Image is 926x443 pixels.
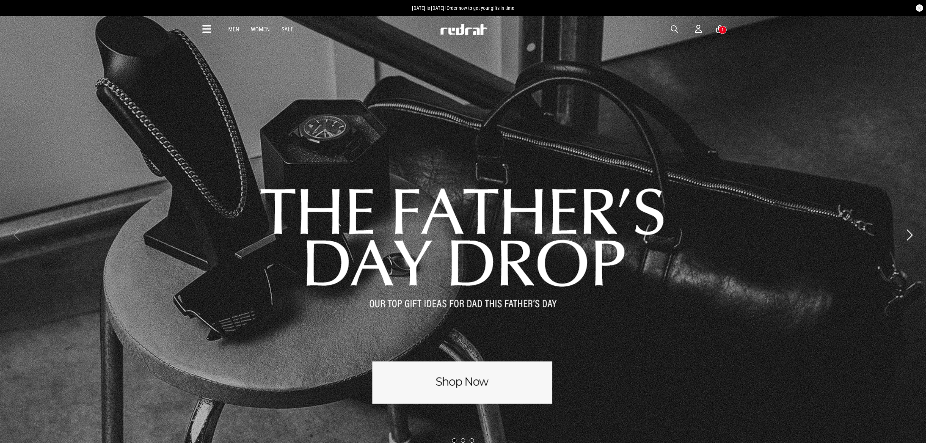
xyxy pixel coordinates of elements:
button: Previous slide [12,227,22,243]
img: Redrat logo [440,24,488,35]
a: 1 [716,26,723,33]
a: Sale [281,26,293,33]
a: Men [228,26,239,33]
a: Women [251,26,270,33]
span: [DATE] is [DATE]! Order now to get your gifts in time [412,5,514,11]
button: Next slide [904,227,914,243]
div: 1 [721,27,724,32]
